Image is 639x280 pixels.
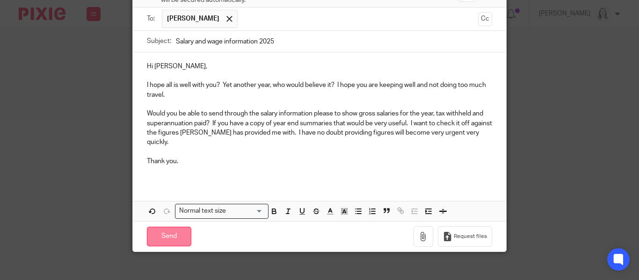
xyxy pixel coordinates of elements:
[147,227,191,247] input: Send
[147,109,492,147] p: Would you be able to send through the salary information please to show gross salaries for the ye...
[175,204,269,218] div: Search for option
[167,14,219,23] span: [PERSON_NAME]
[147,14,157,23] label: To:
[147,157,492,166] p: Thank you.
[147,80,492,100] p: I hope all is well with you? Yet another year, who would believe it? I hope you are keeping well ...
[229,206,263,216] input: Search for option
[454,233,487,240] span: Request files
[147,36,171,46] label: Subject:
[177,206,228,216] span: Normal text size
[478,12,492,26] button: Cc
[147,62,492,71] p: Hi [PERSON_NAME],
[438,226,492,247] button: Request files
